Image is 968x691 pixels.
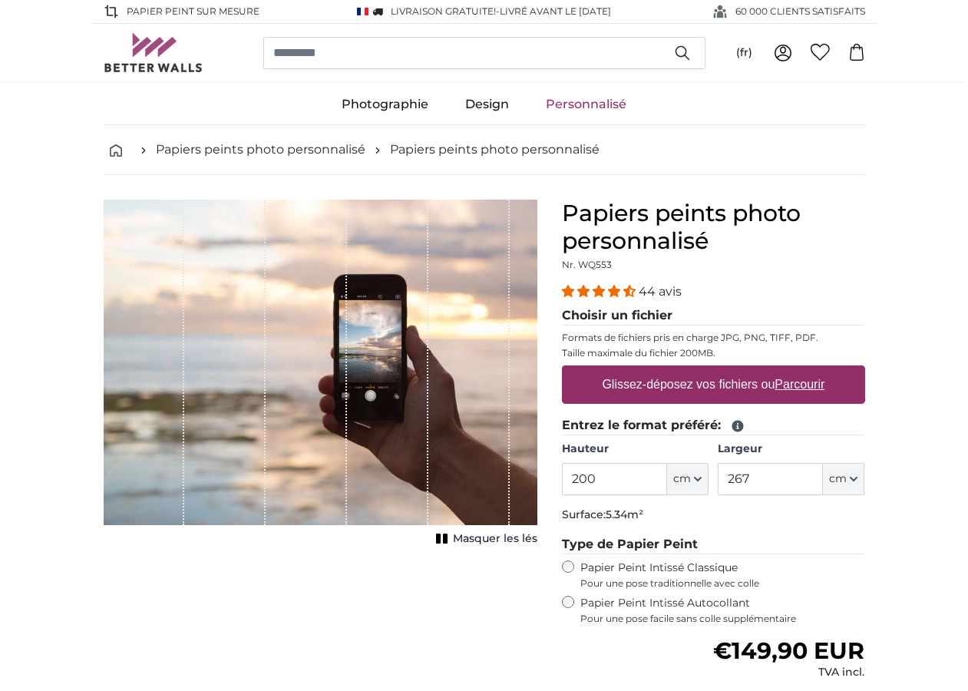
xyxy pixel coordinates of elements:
[562,284,639,299] span: 4.34 stars
[639,284,682,299] span: 44 avis
[562,332,865,344] p: Formats de fichiers pris en charge JPG, PNG, TIFF, PDF.
[496,5,611,17] span: -
[562,347,865,359] p: Taille maximale du fichier 200MB.
[562,441,709,457] label: Hauteur
[104,125,865,175] nav: breadcrumbs
[673,471,691,487] span: cm
[580,577,865,590] span: Pour une pose traditionnelle avec colle
[735,5,865,18] span: 60 000 CLIENTS SATISFAITS
[156,141,365,159] a: Papiers peints photo personnalisé
[391,5,496,17] span: Livraison GRATUITE!
[323,84,447,124] a: Photographie
[104,33,203,72] img: Betterwalls
[562,416,865,435] legend: Entrez le format préféré:
[562,508,865,523] p: Surface:
[823,463,864,495] button: cm
[713,665,864,680] div: TVA incl.
[718,441,864,457] label: Largeur
[580,596,865,625] label: Papier Peint Intissé Autocollant
[562,200,865,255] h1: Papiers peints photo personnalisé
[562,306,865,326] legend: Choisir un fichier
[104,200,537,550] div: 1 of 1
[390,141,600,159] a: Papiers peints photo personnalisé
[453,531,537,547] span: Masquer les lés
[562,259,612,270] span: Nr. WQ553
[713,636,864,665] span: €149,90 EUR
[667,463,709,495] button: cm
[580,560,865,590] label: Papier Peint Intissé Classique
[724,39,765,67] button: (fr)
[596,369,831,400] label: Glissez-déposez vos fichiers ou
[775,378,824,391] u: Parcourir
[606,508,643,521] span: 5.34m²
[829,471,847,487] span: cm
[447,84,527,124] a: Design
[562,535,865,554] legend: Type de Papier Peint
[580,613,865,625] span: Pour une pose facile sans colle supplémentaire
[357,8,368,16] img: France
[431,528,537,550] button: Masquer les lés
[127,5,259,18] span: Papier peint sur mesure
[527,84,645,124] a: Personnalisé
[500,5,611,17] span: Livré avant le [DATE]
